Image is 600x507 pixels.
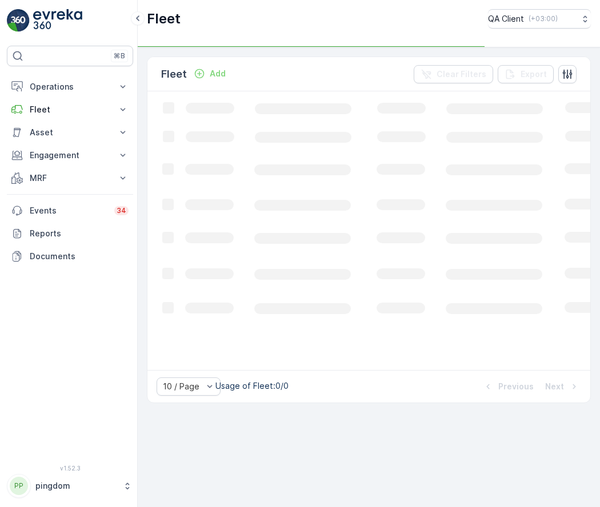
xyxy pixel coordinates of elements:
[498,381,534,392] p: Previous
[161,66,187,82] p: Fleet
[7,167,133,190] button: MRF
[7,199,133,222] a: Events34
[210,68,226,79] p: Add
[7,144,133,167] button: Engagement
[189,67,230,81] button: Add
[30,205,107,216] p: Events
[30,228,129,239] p: Reports
[7,9,30,32] img: logo
[30,150,110,161] p: Engagement
[35,480,117,492] p: pingdom
[30,172,110,184] p: MRF
[488,9,591,29] button: QA Client(+03:00)
[521,69,547,80] p: Export
[7,98,133,121] button: Fleet
[7,121,133,144] button: Asset
[7,474,133,498] button: PPpingdom
[147,10,181,28] p: Fleet
[33,9,82,32] img: logo_light-DOdMpM7g.png
[437,69,486,80] p: Clear Filters
[7,222,133,245] a: Reports
[481,380,535,393] button: Previous
[7,465,133,472] span: v 1.52.3
[114,51,125,61] p: ⌘B
[215,380,289,392] p: Usage of Fleet : 0/0
[544,380,581,393] button: Next
[414,65,493,83] button: Clear Filters
[30,104,110,115] p: Fleet
[498,65,554,83] button: Export
[30,251,129,262] p: Documents
[30,81,110,92] p: Operations
[7,75,133,98] button: Operations
[117,206,126,215] p: 34
[10,477,28,495] div: PP
[545,381,564,392] p: Next
[30,127,110,138] p: Asset
[488,13,524,25] p: QA Client
[529,14,558,23] p: ( +03:00 )
[7,245,133,268] a: Documents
